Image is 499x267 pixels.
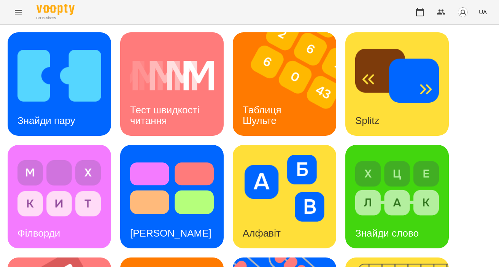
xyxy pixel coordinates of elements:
[17,155,101,222] img: Філворди
[233,145,336,248] a: АлфавітАлфавіт
[130,227,211,239] h3: [PERSON_NAME]
[243,155,326,222] img: Алфавіт
[120,32,224,136] a: Тест швидкості читанняТест швидкості читання
[37,16,75,21] span: For Business
[8,145,111,248] a: ФілвордиФілворди
[130,42,214,109] img: Тест швидкості читання
[476,5,490,19] button: UA
[345,32,449,136] a: SplitzSplitz
[233,32,336,136] a: Таблиця ШультеТаблиця Шульте
[355,115,380,126] h3: Splitz
[17,115,75,126] h3: Знайди пару
[355,227,419,239] h3: Знайди слово
[479,8,487,16] span: UA
[120,145,224,248] a: Тест Струпа[PERSON_NAME]
[345,145,449,248] a: Знайди словоЗнайди слово
[233,32,346,136] img: Таблиця Шульте
[37,4,75,15] img: Voopty Logo
[8,32,111,136] a: Знайди паруЗнайди пару
[458,7,468,17] img: avatar_s.png
[17,227,60,239] h3: Філворди
[355,155,439,222] img: Знайди слово
[17,42,101,109] img: Знайди пару
[130,155,214,222] img: Тест Струпа
[9,3,27,21] button: Menu
[243,227,281,239] h3: Алфавіт
[130,104,202,126] h3: Тест швидкості читання
[355,42,439,109] img: Splitz
[243,104,284,126] h3: Таблиця Шульте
